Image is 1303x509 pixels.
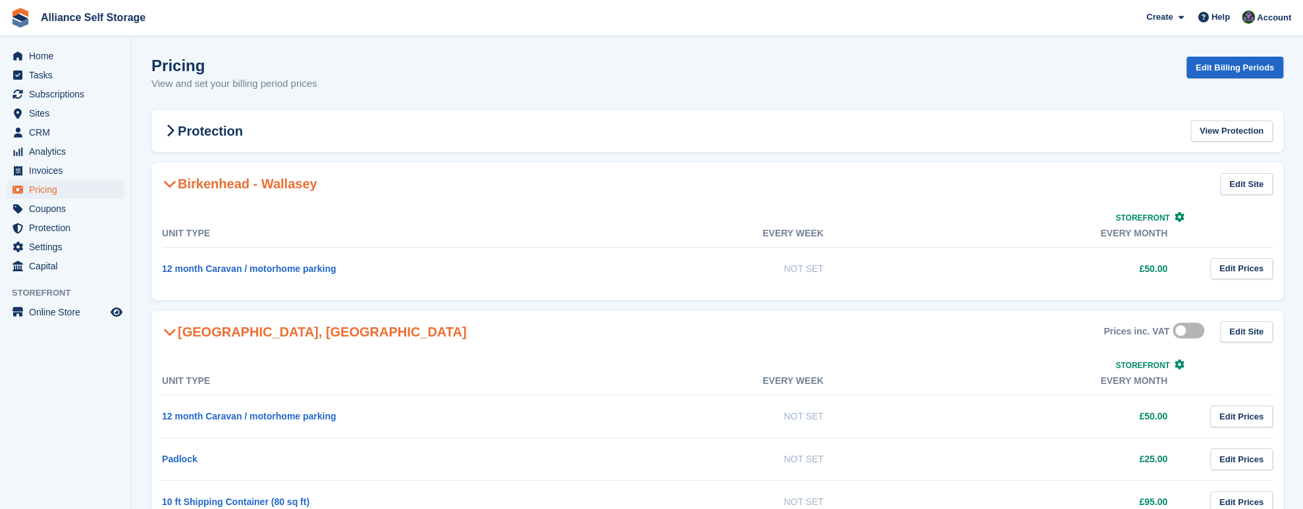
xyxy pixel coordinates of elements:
a: menu [7,123,124,142]
a: Edit Site [1220,173,1273,195]
span: Pricing [29,180,108,199]
a: 10 ft Shipping Container (80 sq ft) [162,496,309,507]
span: Analytics [29,142,108,161]
span: Online Store [29,303,108,321]
span: Protection [29,219,108,237]
span: Home [29,47,108,65]
td: £25.00 [850,438,1194,481]
div: Prices inc. VAT [1104,326,1169,337]
span: Storefront [1115,213,1169,223]
th: Unit Type [162,367,506,395]
td: Not Set [506,395,849,438]
a: Storefront [1115,361,1184,370]
a: menu [7,47,124,65]
a: menu [7,66,124,84]
a: menu [7,303,124,321]
p: View and set your billing period prices [151,76,317,92]
h2: Birkenhead - Wallasey [162,176,317,192]
a: Padlock [162,454,198,464]
td: £50.00 [850,395,1194,438]
td: £50.00 [850,247,1194,290]
span: Account [1257,11,1291,24]
a: menu [7,161,124,180]
a: Edit Site [1220,321,1273,343]
a: Preview store [109,304,124,320]
span: Invoices [29,161,108,180]
a: 12 month Caravan / motorhome parking [162,411,336,421]
h1: Pricing [151,57,317,74]
a: menu [7,200,124,218]
span: Storefront [12,286,131,300]
span: Storefront [1115,361,1169,370]
span: Settings [29,238,108,256]
th: Every week [506,220,849,248]
span: Subscriptions [29,85,108,103]
span: Coupons [29,200,108,218]
h2: [GEOGRAPHIC_DATA], [GEOGRAPHIC_DATA] [162,324,467,340]
th: Unit Type [162,220,506,248]
a: Alliance Self Storage [36,7,151,28]
span: Capital [29,257,108,275]
a: Edit Prices [1210,258,1273,280]
th: Every month [850,220,1194,248]
span: Help [1211,11,1230,24]
a: Edit Prices [1210,448,1273,470]
a: menu [7,257,124,275]
td: Not Set [506,247,849,290]
a: menu [7,180,124,199]
h2: Protection [162,123,243,139]
th: Every week [506,367,849,395]
a: Edit Billing Periods [1186,57,1283,78]
a: menu [7,104,124,122]
img: stora-icon-8386f47178a22dfd0bd8f6a31ec36ba5ce8667c1dd55bd0f319d3a0aa187defe.svg [11,8,30,28]
img: Romilly Norton [1242,11,1255,24]
a: View Protection [1190,121,1273,142]
a: menu [7,219,124,237]
th: Every month [850,367,1194,395]
a: Storefront [1115,213,1184,223]
td: Not Set [506,438,849,481]
a: menu [7,142,124,161]
a: 12 month Caravan / motorhome parking [162,263,336,274]
span: Tasks [29,66,108,84]
span: CRM [29,123,108,142]
span: Create [1146,11,1173,24]
a: menu [7,238,124,256]
a: Edit Prices [1210,406,1273,427]
a: menu [7,85,124,103]
span: Sites [29,104,108,122]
